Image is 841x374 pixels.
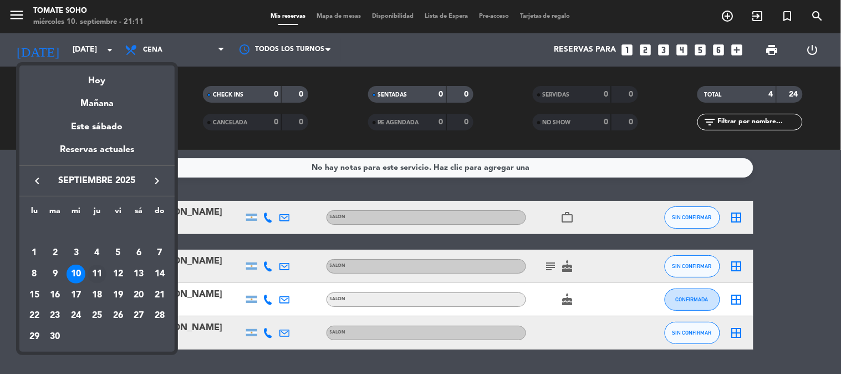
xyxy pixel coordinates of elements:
div: Mañana [19,88,175,111]
td: 14 de septiembre de 2025 [149,264,170,285]
div: 30 [46,327,65,346]
td: 25 de septiembre de 2025 [86,305,108,326]
div: 21 [150,286,169,305]
span: septiembre 2025 [47,174,147,188]
td: 24 de septiembre de 2025 [65,305,86,326]
td: 26 de septiembre de 2025 [108,305,129,326]
div: 7 [150,244,169,262]
div: 3 [67,244,85,262]
div: 27 [129,306,148,325]
div: 26 [109,306,128,325]
div: Este sábado [19,112,175,143]
i: keyboard_arrow_right [150,174,164,188]
td: 6 de septiembre de 2025 [129,242,150,264]
td: 21 de septiembre de 2025 [149,285,170,306]
td: 20 de septiembre de 2025 [129,285,150,306]
td: 2 de septiembre de 2025 [45,242,66,264]
div: 1 [25,244,44,262]
td: 13 de septiembre de 2025 [129,264,150,285]
div: 23 [46,306,65,325]
td: 8 de septiembre de 2025 [24,264,45,285]
div: 12 [109,265,128,284]
td: 23 de septiembre de 2025 [45,305,66,326]
div: Reservas actuales [19,143,175,165]
div: 18 [88,286,106,305]
div: 28 [150,306,169,325]
div: 13 [129,265,148,284]
div: 5 [109,244,128,262]
td: 10 de septiembre de 2025 [65,264,86,285]
div: 14 [150,265,169,284]
div: 24 [67,306,85,325]
td: 17 de septiembre de 2025 [65,285,86,306]
td: 1 de septiembre de 2025 [24,242,45,264]
th: miércoles [65,205,86,222]
td: 29 de septiembre de 2025 [24,326,45,347]
th: viernes [108,205,129,222]
td: 3 de septiembre de 2025 [65,242,86,264]
button: keyboard_arrow_left [27,174,47,188]
div: 17 [67,286,85,305]
div: 4 [88,244,106,262]
div: 29 [25,327,44,346]
button: keyboard_arrow_right [147,174,167,188]
div: Hoy [19,65,175,88]
div: 22 [25,306,44,325]
td: SEP. [24,222,170,243]
div: 8 [25,265,44,284]
th: domingo [149,205,170,222]
th: sábado [129,205,150,222]
td: 5 de septiembre de 2025 [108,242,129,264]
div: 20 [129,286,148,305]
td: 19 de septiembre de 2025 [108,285,129,306]
td: 30 de septiembre de 2025 [45,326,66,347]
td: 12 de septiembre de 2025 [108,264,129,285]
div: 9 [46,265,65,284]
td: 22 de septiembre de 2025 [24,305,45,326]
td: 4 de septiembre de 2025 [86,242,108,264]
td: 27 de septiembre de 2025 [129,305,150,326]
div: 10 [67,265,85,284]
div: 16 [46,286,65,305]
th: lunes [24,205,45,222]
div: 2 [46,244,65,262]
td: 15 de septiembre de 2025 [24,285,45,306]
td: 7 de septiembre de 2025 [149,242,170,264]
td: 18 de septiembre de 2025 [86,285,108,306]
td: 11 de septiembre de 2025 [86,264,108,285]
td: 28 de septiembre de 2025 [149,305,170,326]
td: 16 de septiembre de 2025 [45,285,66,306]
div: 19 [109,286,128,305]
th: jueves [86,205,108,222]
div: 11 [88,265,106,284]
td: 9 de septiembre de 2025 [45,264,66,285]
div: 25 [88,306,106,325]
i: keyboard_arrow_left [30,174,44,188]
div: 15 [25,286,44,305]
div: 6 [129,244,148,262]
th: martes [45,205,66,222]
